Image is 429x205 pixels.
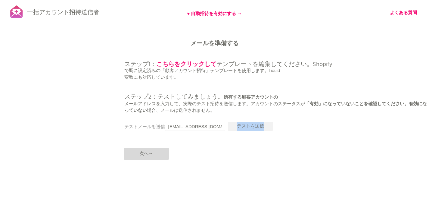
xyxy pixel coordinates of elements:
a: よくある質問 [390,10,417,16]
a: こちらをクリックして [156,60,216,69]
font: アカウントのステータスが [251,100,305,108]
font: 、実際のテスト招待を送信します。 [179,100,251,108]
font: ステップ1： [124,60,156,69]
font: ♥ 自動招待を有効にする → [187,10,242,17]
font: メールアドレスを入力して [124,100,179,108]
font: テンプレートを編集してください。Shopify [216,60,332,69]
font: 「有効」になっていないことを確認してください。有効になっていない [124,100,427,114]
font: 所有する顧客アカウントの [224,94,278,101]
font: ステップ2：テストしてみましょう。 [124,92,224,102]
font: メールを準備する [191,39,239,49]
font: テストメールを送信する [124,123,174,131]
font: 変数にも対応しています。 [124,74,179,81]
font: よくある質問 [390,9,417,17]
font: 次へ→ [139,150,153,157]
font: テストを送信 [237,123,264,130]
font: 場合、メールは送信されません。 [147,107,215,114]
font: 一括アカウント招待送信者 [27,8,99,17]
font: で既に設定済みの「顧客アカウント招待」テンプレートを使用します。Liquid [124,67,280,74]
